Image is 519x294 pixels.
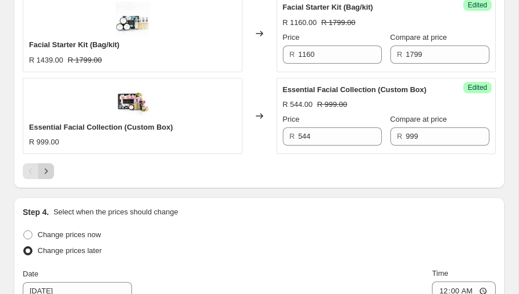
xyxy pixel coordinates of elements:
span: R 1799.00 [68,56,102,64]
span: Compare at price [390,115,447,123]
span: Date [23,270,38,278]
span: Facial Starter Kit (Bag/kit) [283,3,373,11]
span: Time [432,269,448,278]
span: Change prices now [38,230,101,239]
p: Select when the prices should change [53,206,178,218]
span: R 1799.00 [322,18,356,27]
span: Price [283,115,300,123]
span: R [397,50,402,59]
span: R [290,50,295,59]
span: Edited [468,83,487,92]
span: R 1160.00 [283,18,317,27]
nav: Pagination [23,163,54,179]
button: Next [38,163,54,179]
img: essential-skin-collection_80x.jpg [116,84,150,118]
span: R 999.00 [29,138,59,146]
span: Facial Starter Kit (Bag/kit) [29,40,120,49]
span: Compare at price [390,33,447,42]
span: R 999.00 [317,100,347,109]
h2: Step 4. [23,206,49,218]
span: Price [283,33,300,42]
span: Change prices later [38,246,102,255]
span: R 1439.00 [29,56,63,64]
span: R [290,132,295,140]
img: PerfectlyPaired-06_80x.jpg [116,2,150,36]
span: Essential Facial Collection (Custom Box) [29,123,173,131]
span: Essential Facial Collection (Custom Box) [283,85,427,94]
span: R [397,132,402,140]
span: Edited [468,1,487,10]
span: R 544.00 [283,100,313,109]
